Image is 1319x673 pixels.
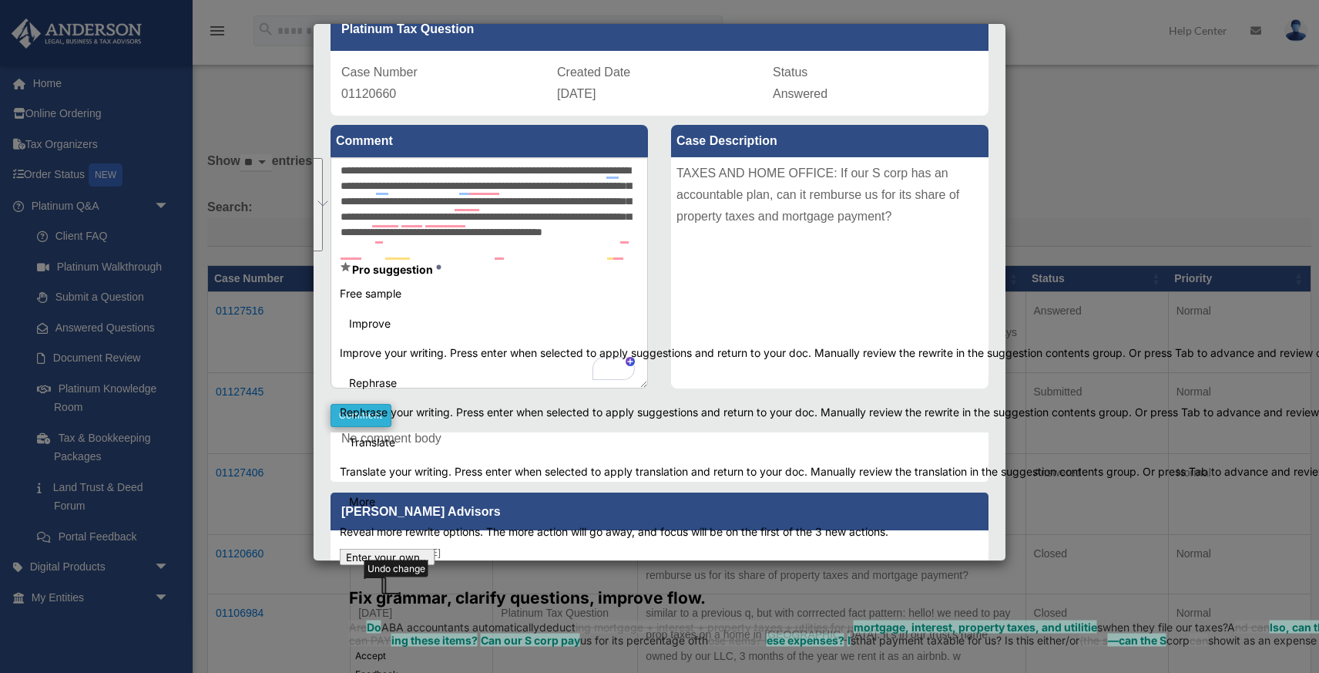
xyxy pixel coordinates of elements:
span: Case Number [341,66,418,79]
button: Comment [331,404,391,427]
div: Platinum Tax Question [331,8,988,51]
span: Created Date [557,66,630,79]
p: [PERSON_NAME] Advisors [331,493,988,530]
span: Answered [773,87,827,100]
span: Status [773,66,807,79]
span: 01120660 [341,87,396,100]
label: Comment [331,125,648,157]
div: TAXES AND HOME OFFICE: If our S corp has an accountable plan, can it remburse us for its share of... [671,157,988,389]
span: [DATE] [557,87,596,100]
label: Case Description [671,125,988,157]
textarea: To enrich screen reader interactions, please activate Accessibility in Grammarly extension settings [331,157,648,389]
